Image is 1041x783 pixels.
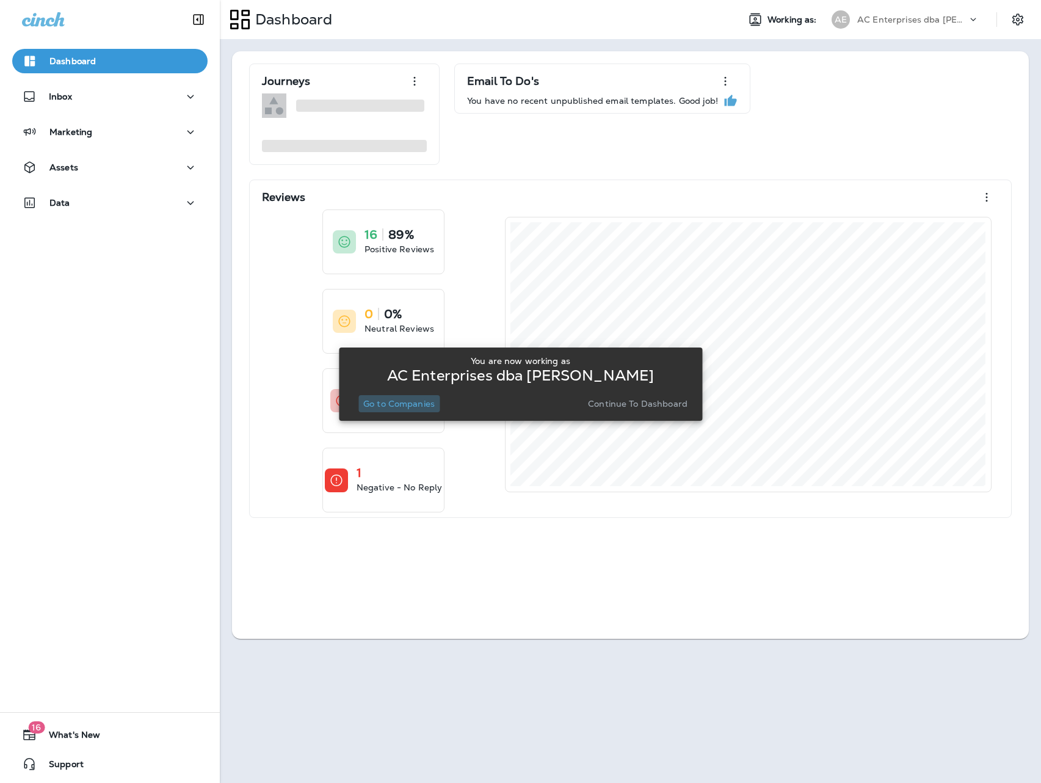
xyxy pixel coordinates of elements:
[857,15,967,24] p: AC Enterprises dba [PERSON_NAME]
[12,84,208,109] button: Inbox
[49,92,72,101] p: Inbox
[387,371,654,381] p: AC Enterprises dba [PERSON_NAME]
[12,752,208,776] button: Support
[37,759,84,774] span: Support
[262,191,305,203] p: Reviews
[181,7,216,32] button: Collapse Sidebar
[262,75,310,87] p: Journeys
[471,356,570,366] p: You are now working as
[250,10,332,29] p: Dashboard
[49,198,70,208] p: Data
[12,155,208,180] button: Assets
[358,395,440,412] button: Go to Companies
[832,10,850,29] div: AE
[49,56,96,66] p: Dashboard
[12,191,208,215] button: Data
[12,120,208,144] button: Marketing
[583,395,692,412] button: Continue to Dashboard
[37,730,100,745] span: What's New
[49,162,78,172] p: Assets
[28,721,45,734] span: 16
[12,49,208,73] button: Dashboard
[12,723,208,747] button: 16What's New
[1007,9,1029,31] button: Settings
[767,15,819,25] span: Working as:
[49,127,92,137] p: Marketing
[363,399,435,409] p: Go to Companies
[588,399,687,409] p: Continue to Dashboard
